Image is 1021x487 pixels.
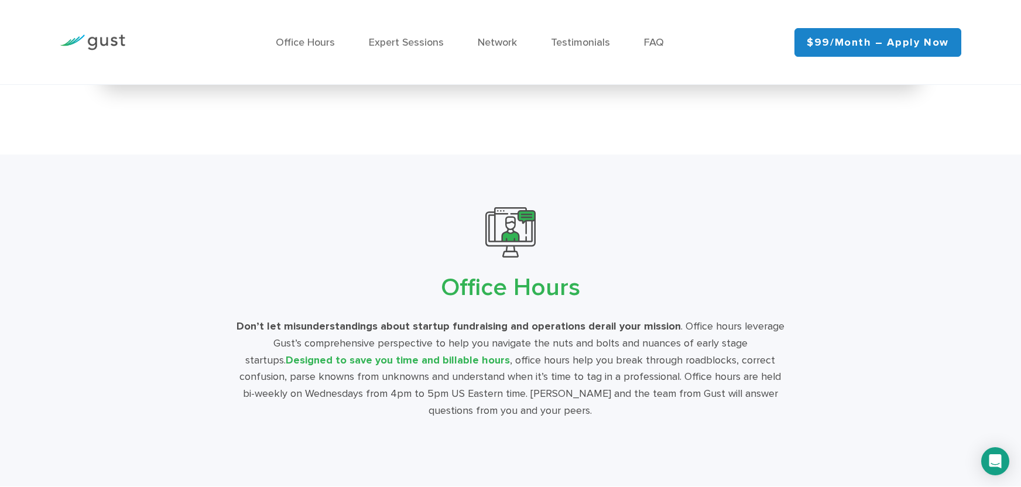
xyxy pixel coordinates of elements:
h2: Office Hours [115,272,906,304]
a: Network [478,36,517,49]
a: $99/month – Apply Now [794,28,961,57]
img: Gust Logo [60,35,125,50]
a: Testimonials [551,36,610,49]
span: Designed to save you time and billable hours [286,354,510,366]
img: 10000 [485,207,536,258]
a: Expert Sessions [369,36,444,49]
strong: Don’t let misunderstandings about startup fundraising and operations derail your mission [237,320,681,332]
div: Open Intercom Messenger [981,447,1009,475]
div: . Office hours leverage Gust’s comprehensive perspective to help you navigate the nuts and bolts ... [234,318,787,420]
a: FAQ [644,36,664,49]
a: Office Hours [276,36,335,49]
